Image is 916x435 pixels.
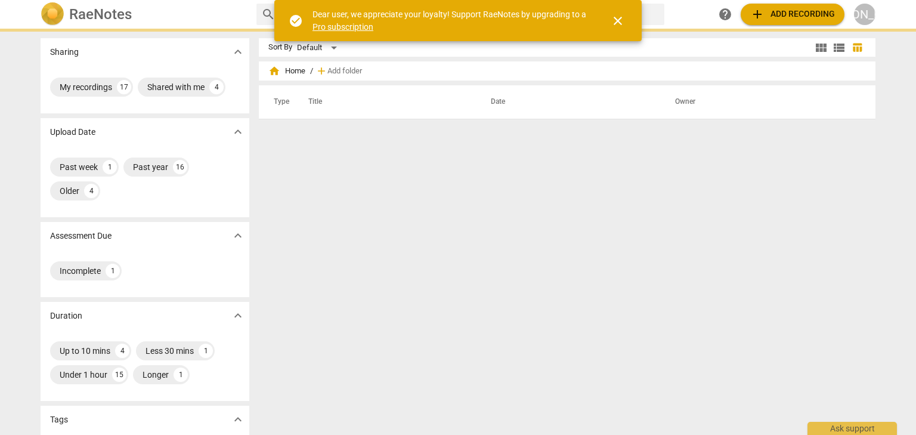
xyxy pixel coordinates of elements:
div: 15 [112,368,126,382]
p: Sharing [50,46,79,58]
div: Ask support [807,422,897,435]
div: Under 1 hour [60,369,107,381]
div: Less 30 mins [146,345,194,357]
div: 16 [173,160,187,174]
th: Date [476,85,661,119]
div: Incomplete [60,265,101,277]
button: Show more [229,227,247,245]
a: Help [714,4,736,25]
span: / [310,67,313,76]
span: help [718,7,732,21]
a: Pro subscription [312,22,373,32]
div: Up to 10 mins [60,345,110,357]
p: Tags [50,414,68,426]
button: [PERSON_NAME] [854,4,875,25]
p: Duration [50,310,82,322]
button: Show more [229,411,247,428]
th: Title [294,85,476,119]
div: 4 [209,80,224,94]
div: 4 [115,344,129,358]
button: Upload [741,4,844,25]
button: Table view [848,39,866,57]
span: Home [268,65,305,77]
div: Dear user, we appreciate your loyalty! Support RaeNotes by upgrading to a [312,8,589,33]
div: 1 [174,368,188,382]
a: LogoRaeNotes [41,2,247,26]
span: add [750,7,765,21]
span: expand_more [231,125,245,139]
button: List view [830,39,848,57]
div: 1 [106,264,120,278]
span: check_circle [289,14,303,28]
span: home [268,65,280,77]
p: Upload Date [50,126,95,138]
span: table_chart [852,42,863,53]
div: Past year [133,161,168,173]
button: Show more [229,307,247,325]
div: 4 [84,184,98,198]
button: Show more [229,43,247,61]
th: Type [264,85,294,119]
div: 1 [103,160,117,174]
p: Assessment Due [50,230,112,242]
span: expand_more [231,229,245,243]
span: Add folder [327,67,362,76]
span: close [611,14,625,28]
span: expand_more [231,412,245,427]
div: My recordings [60,81,112,93]
div: Sort By [268,43,292,52]
div: 17 [117,80,131,94]
div: Shared with me [147,81,205,93]
th: Owner [661,85,863,119]
img: Logo [41,2,64,26]
div: 1 [199,344,213,358]
span: expand_more [231,45,245,59]
span: search [261,7,276,21]
span: expand_more [231,308,245,323]
button: Tile view [812,39,830,57]
span: view_list [832,41,846,55]
div: Default [297,38,341,57]
div: Past week [60,161,98,173]
button: Close [604,7,632,35]
h2: RaeNotes [69,6,132,23]
span: Add recording [750,7,835,21]
div: Longer [143,369,169,381]
span: add [315,65,327,77]
div: Older [60,185,79,197]
span: view_module [814,41,828,55]
button: Show more [229,123,247,141]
